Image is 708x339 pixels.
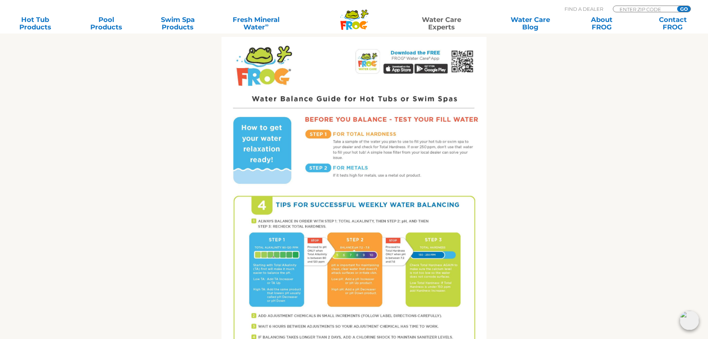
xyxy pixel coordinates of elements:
[619,6,669,12] input: Zip Code Form
[221,16,291,31] a: Fresh MineralWater∞
[645,16,701,31] a: ContactFROG
[565,6,603,12] p: Find A Dealer
[79,16,134,31] a: PoolProducts
[265,22,269,28] sup: ∞
[150,16,206,31] a: Swim SpaProducts
[574,16,629,31] a: AboutFROG
[502,16,558,31] a: Water CareBlog
[677,6,691,12] input: GO
[397,16,486,31] a: Water CareExperts
[680,311,699,330] img: openIcon
[7,16,63,31] a: Hot TubProducts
